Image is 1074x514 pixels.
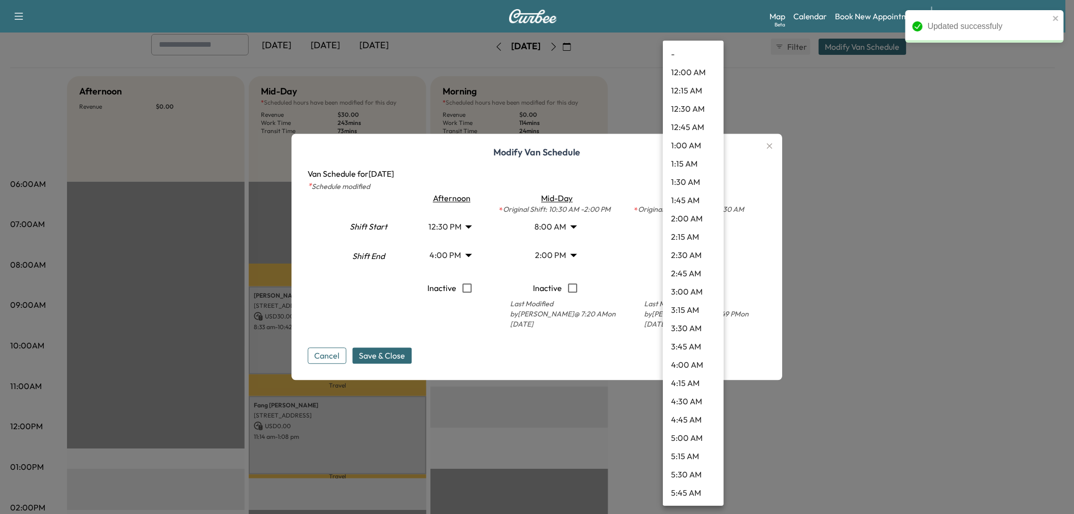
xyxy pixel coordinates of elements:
li: 5:15 AM [663,447,724,465]
li: 5:45 AM [663,484,724,502]
li: 3:30 AM [663,319,724,337]
li: 12:45 AM [663,118,724,136]
li: 3:45 AM [663,337,724,356]
li: 4:45 AM [663,410,724,429]
li: 3:15 AM [663,301,724,319]
li: 4:15 AM [663,374,724,392]
li: 2:45 AM [663,264,724,282]
button: close [1053,14,1060,22]
li: 1:00 AM [663,136,724,154]
li: 1:30 AM [663,173,724,191]
li: 3:00 AM [663,282,724,301]
li: 2:30 AM [663,246,724,264]
li: 2:15 AM [663,228,724,246]
li: 12:15 AM [663,81,724,100]
li: 1:45 AM [663,191,724,209]
li: 12:30 AM [663,100,724,118]
li: 5:00 AM [663,429,724,447]
li: 2:00 AM [663,209,724,228]
li: 5:30 AM [663,465,724,484]
li: - [663,45,724,63]
li: 12:00 AM [663,63,724,81]
li: 1:15 AM [663,154,724,173]
div: Updated successfuly [928,20,1050,33]
li: 4:00 AM [663,356,724,374]
li: 4:30 AM [663,392,724,410]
